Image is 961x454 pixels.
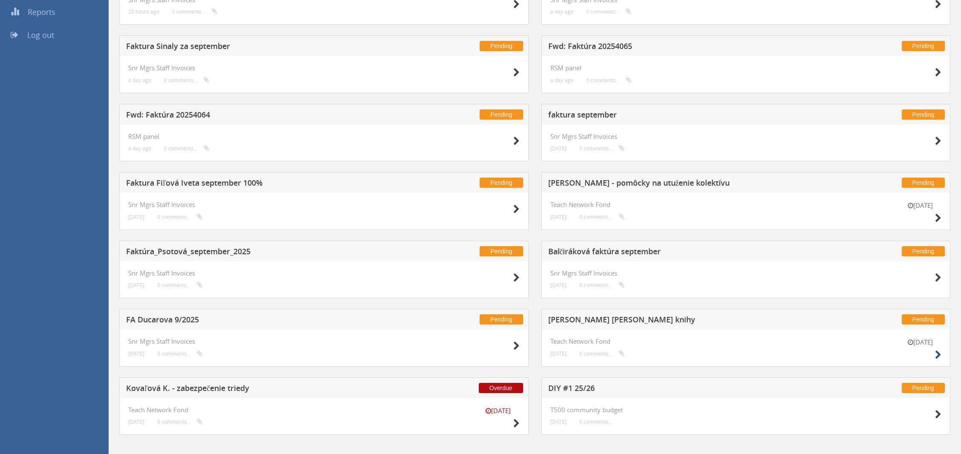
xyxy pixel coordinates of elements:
[157,351,202,357] small: 0 comments...
[128,270,520,277] h4: Snr Mgrs Staff Invoices
[128,419,144,425] small: [DATE]
[126,247,403,258] h5: Faktúra_Psotová_september_2025
[157,419,202,425] small: 0 comments...
[586,77,631,83] small: 0 comments...
[128,9,159,15] small: 20 hours ago
[579,282,624,288] small: 0 comments...
[550,64,942,72] h4: RSM panel
[550,338,942,345] h4: Teach Network Fond
[548,179,825,190] h5: [PERSON_NAME] - pomôcky na utuženie kolektívu
[27,30,54,40] span: Log out
[128,351,144,357] small: [DATE]
[902,314,945,325] span: Pending
[902,178,945,188] span: Pending
[550,406,942,414] h4: T500 community budget
[480,178,523,188] span: Pending
[550,351,567,357] small: [DATE]
[579,214,624,220] small: 0 comments...
[579,145,624,152] small: 0 comments...
[480,246,523,256] span: Pending
[550,9,573,15] small: a day ago
[550,282,567,288] small: [DATE]
[128,282,144,288] small: [DATE]
[899,338,941,347] small: [DATE]
[128,77,151,83] small: a day ago
[550,145,567,152] small: [DATE]
[479,383,523,393] span: Overdue
[902,109,945,120] span: Pending
[172,9,217,15] small: 0 comments...
[28,7,55,17] span: Reports
[548,111,825,121] h5: faktura september
[128,64,520,72] h4: Snr Mgrs Staff Invoices
[550,419,567,425] small: [DATE]
[586,9,631,15] small: 0 comments...
[126,316,403,326] h5: FA Ducarova 9/2025
[126,179,403,190] h5: Faktura Fiľová Iveta september 100%
[128,133,520,140] h4: RSM panel
[550,214,567,220] small: [DATE]
[480,314,523,325] span: Pending
[480,109,523,120] span: Pending
[128,214,144,220] small: [DATE]
[126,42,403,53] h5: Faktura Sinaly za september
[548,42,825,53] h5: Fwd: Faktúra 20254065
[126,384,403,395] h5: Kovaľová K. - zabezpečenie triedy
[548,247,825,258] h5: Balčiráková faktúra september
[164,145,209,152] small: 0 comments...
[550,133,942,140] h4: Snr Mgrs Staff Invoices
[128,338,520,345] h4: Snr Mgrs Staff Invoices
[550,201,942,208] h4: Teach Network Fond
[126,111,403,121] h5: Fwd: Faktúra 20254064
[902,41,945,51] span: Pending
[899,201,941,210] small: [DATE]
[902,383,945,393] span: Pending
[164,77,209,83] small: 0 comments...
[902,246,945,256] span: Pending
[128,406,520,414] h4: Teach Network Fond
[548,384,825,395] h5: DIY #1 25/26
[128,145,151,152] small: a day ago
[579,419,613,425] small: 0 comments...
[128,201,520,208] h4: Snr Mgrs Staff Invoices
[480,41,523,51] span: Pending
[550,270,942,277] h4: Snr Mgrs Staff Invoices
[550,77,573,83] small: a day ago
[579,351,624,357] small: 0 comments...
[157,214,202,220] small: 0 comments...
[157,282,202,288] small: 0 comments...
[477,406,520,415] small: [DATE]
[548,316,825,326] h5: [PERSON_NAME] [PERSON_NAME] knihy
